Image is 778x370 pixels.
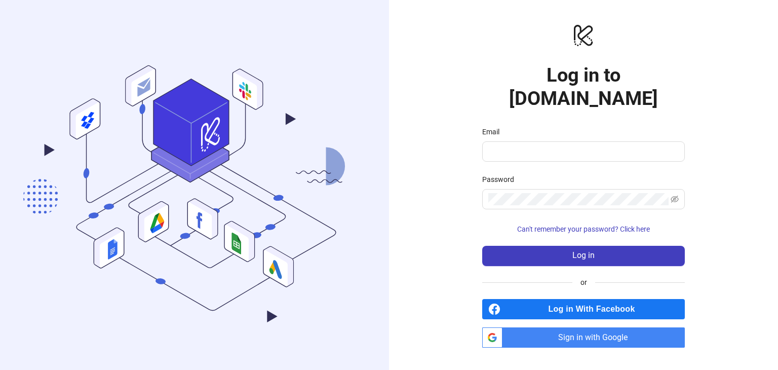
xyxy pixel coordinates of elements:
label: Password [482,174,521,185]
a: Can't remember your password? Click here [482,225,685,233]
h1: Log in to [DOMAIN_NAME] [482,63,685,110]
span: or [572,277,595,288]
input: Email [488,145,677,158]
span: eye-invisible [671,195,679,203]
button: Log in [482,246,685,266]
span: Sign in with Google [507,327,685,348]
a: Log in With Facebook [482,299,685,319]
input: Password [488,193,669,205]
span: Log in With Facebook [504,299,685,319]
span: Log in [572,251,595,260]
label: Email [482,126,506,137]
button: Can't remember your password? Click here [482,221,685,238]
span: Can't remember your password? Click here [517,225,650,233]
a: Sign in with Google [482,327,685,348]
